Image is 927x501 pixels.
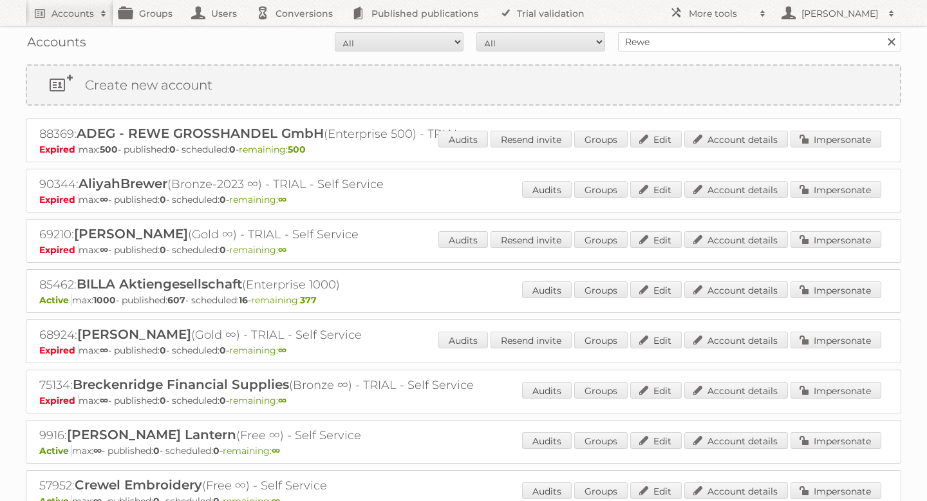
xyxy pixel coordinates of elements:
a: Account details [684,332,788,348]
a: Groups [574,181,628,198]
a: Audits [438,131,488,147]
a: Edit [630,382,682,399]
strong: 607 [167,294,185,306]
strong: 500 [100,144,118,155]
a: Resend invite [491,131,572,147]
span: remaining: [239,144,306,155]
strong: 0 [220,244,226,256]
h2: Accounts [51,7,94,20]
a: Audits [522,181,572,198]
a: Groups [574,432,628,449]
span: [PERSON_NAME] Lantern [67,427,236,442]
a: Impersonate [791,281,881,298]
span: remaining: [229,194,286,205]
strong: ∞ [100,395,108,406]
a: Impersonate [791,332,881,348]
a: Account details [684,432,788,449]
h2: 85462: (Enterprise 1000) [39,276,490,293]
strong: ∞ [278,244,286,256]
strong: 0 [220,345,226,356]
h2: 88369: (Enterprise 500) - TRIAL [39,126,490,142]
strong: 1000 [93,294,116,306]
a: Impersonate [791,181,881,198]
h2: 57952: (Free ∞) - Self Service [39,477,490,494]
a: Account details [684,231,788,248]
h2: 9916: (Free ∞) - Self Service [39,427,490,444]
strong: 0 [220,395,226,406]
a: Impersonate [791,482,881,499]
h2: [PERSON_NAME] [798,7,882,20]
a: Groups [574,131,628,147]
a: Account details [684,281,788,298]
strong: 0 [160,194,166,205]
p: max: - published: - scheduled: - [39,445,888,457]
strong: ∞ [278,395,286,406]
span: Active [39,294,72,306]
strong: ∞ [278,345,286,356]
a: Account details [684,181,788,198]
a: Audits [522,281,572,298]
p: max: - published: - scheduled: - [39,144,888,155]
strong: 0 [220,194,226,205]
a: Groups [574,382,628,399]
strong: ∞ [100,244,108,256]
strong: 0 [213,445,220,457]
a: Resend invite [491,231,572,248]
h2: 75134: (Bronze ∞) - TRIAL - Self Service [39,377,490,393]
span: [PERSON_NAME] [77,326,191,342]
strong: 0 [160,345,166,356]
strong: 0 [169,144,176,155]
strong: 500 [288,144,306,155]
h2: 90344: (Bronze-2023 ∞) - TRIAL - Self Service [39,176,490,193]
a: Edit [630,131,682,147]
p: max: - published: - scheduled: - [39,194,888,205]
a: Create new account [27,66,900,104]
span: remaining: [229,395,286,406]
a: Account details [684,382,788,399]
strong: 0 [160,395,166,406]
h2: 68924: (Gold ∞) - TRIAL - Self Service [39,326,490,343]
a: Audits [522,482,572,499]
a: Audits [438,231,488,248]
span: Expired [39,395,79,406]
a: Audits [522,432,572,449]
span: remaining: [251,294,317,306]
a: Audits [438,332,488,348]
h2: 69210: (Gold ∞) - TRIAL - Self Service [39,226,490,243]
span: remaining: [223,445,280,457]
a: Groups [574,332,628,348]
span: BILLA Aktiengesellschaft [77,276,242,292]
span: Crewel Embroidery [75,477,202,493]
span: Active [39,445,72,457]
a: Audits [522,382,572,399]
a: Groups [574,281,628,298]
a: Edit [630,181,682,198]
strong: ∞ [272,445,280,457]
strong: 0 [153,445,160,457]
span: Expired [39,244,79,256]
a: Edit [630,332,682,348]
h2: More tools [689,7,753,20]
a: Account details [684,131,788,147]
a: Impersonate [791,131,881,147]
p: max: - published: - scheduled: - [39,395,888,406]
span: remaining: [229,244,286,256]
a: Impersonate [791,231,881,248]
a: Groups [574,231,628,248]
span: AliyahBrewer [79,176,167,191]
p: max: - published: - scheduled: - [39,345,888,356]
a: Account details [684,482,788,499]
span: ADEG - REWE GROSSHANDEL GmbH [77,126,324,141]
a: Edit [630,281,682,298]
strong: 16 [239,294,248,306]
p: max: - published: - scheduled: - [39,244,888,256]
p: max: - published: - scheduled: - [39,294,888,306]
strong: ∞ [93,445,102,457]
a: Resend invite [491,332,572,348]
strong: ∞ [100,345,108,356]
a: Edit [630,231,682,248]
strong: 0 [160,244,166,256]
span: Expired [39,144,79,155]
span: Expired [39,194,79,205]
a: Impersonate [791,432,881,449]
